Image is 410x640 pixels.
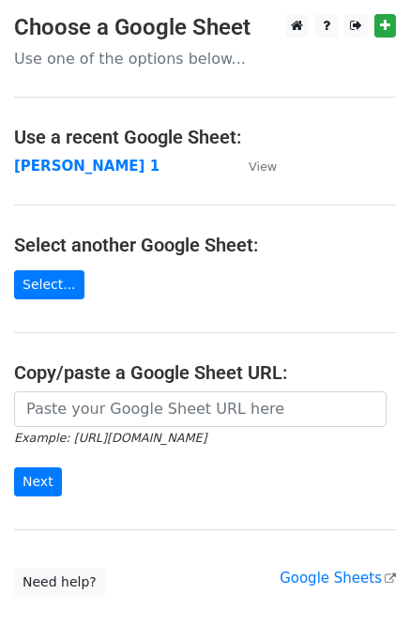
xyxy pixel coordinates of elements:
h4: Copy/paste a Google Sheet URL: [14,361,396,384]
h4: Select another Google Sheet: [14,234,396,256]
h3: Choose a Google Sheet [14,14,396,41]
a: Select... [14,270,84,299]
input: Next [14,467,62,496]
a: Need help? [14,568,105,597]
input: Paste your Google Sheet URL here [14,391,387,427]
a: View [230,158,277,175]
a: [PERSON_NAME] 1 [14,158,159,175]
h4: Use a recent Google Sheet: [14,126,396,148]
small: View [249,160,277,174]
a: Google Sheets [280,570,396,587]
small: Example: [URL][DOMAIN_NAME] [14,431,206,445]
p: Use one of the options below... [14,49,396,69]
